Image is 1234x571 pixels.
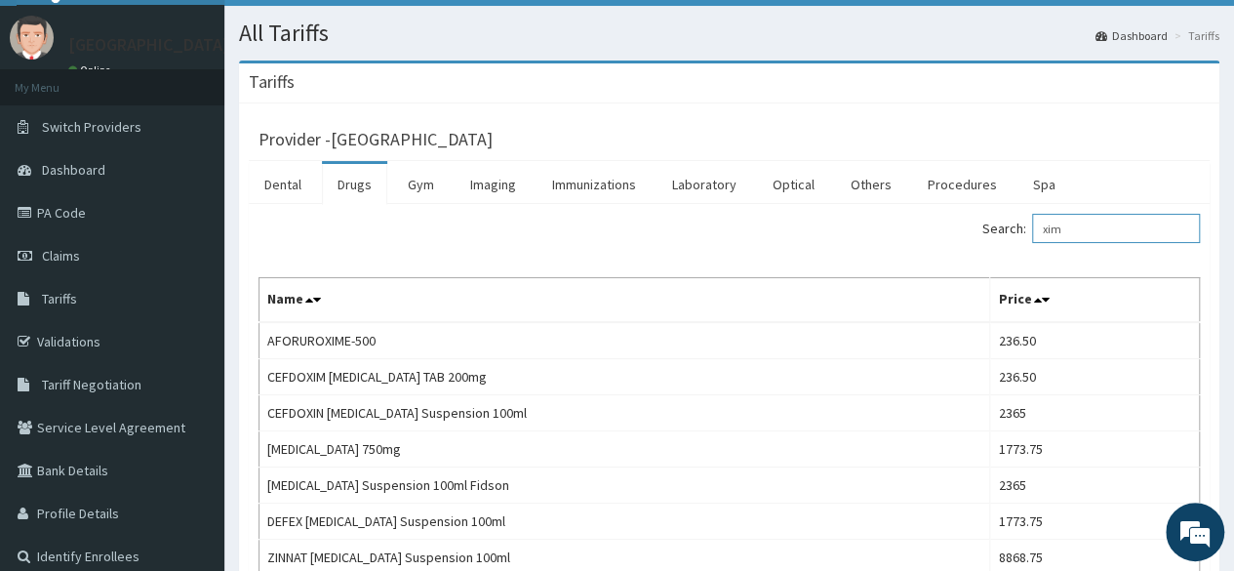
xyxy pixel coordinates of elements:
td: CEFDOXIN [MEDICAL_DATA] Suspension 100ml [259,395,990,431]
td: [MEDICAL_DATA] 750mg [259,431,990,468]
th: Price [990,278,1200,323]
td: 2365 [990,468,1200,504]
a: Others [835,164,907,205]
a: Spa [1017,164,1071,205]
span: Dashboard [42,161,105,179]
a: Optical [757,164,830,205]
a: Drugs [322,164,387,205]
h1: All Tariffs [239,20,1219,46]
td: 236.50 [990,322,1200,359]
a: Dental [249,164,317,205]
li: Tariffs [1170,27,1219,44]
label: Search: [982,214,1200,243]
input: Search: [1032,214,1200,243]
span: Tariffs [42,290,77,307]
div: Minimize live chat window [320,10,367,57]
h3: Tariffs [249,73,295,91]
a: Dashboard [1095,27,1168,44]
a: Imaging [455,164,532,205]
a: Procedures [912,164,1013,205]
a: Immunizations [537,164,652,205]
td: 236.50 [990,359,1200,395]
span: Switch Providers [42,118,141,136]
a: Online [68,63,115,77]
th: Name [259,278,990,323]
p: [GEOGRAPHIC_DATA] [68,36,229,54]
td: 2365 [990,395,1200,431]
textarea: Type your message and hit 'Enter' [10,371,372,439]
td: [MEDICAL_DATA] Suspension 100ml Fidson [259,468,990,504]
td: DEFEX [MEDICAL_DATA] Suspension 100ml [259,504,990,540]
img: d_794563401_company_1708531726252_794563401 [36,98,79,146]
td: CEFDOXIM [MEDICAL_DATA] TAB 200mg [259,359,990,395]
span: Claims [42,247,80,265]
span: We're online! [113,165,269,362]
td: 1773.75 [990,431,1200,468]
div: Chat with us now [101,109,328,135]
span: Tariff Negotiation [42,376,141,393]
td: 1773.75 [990,504,1200,540]
td: AFORUROXIME-500 [259,322,990,359]
a: Gym [392,164,450,205]
img: User Image [10,16,54,60]
h3: Provider - [GEOGRAPHIC_DATA] [259,131,493,148]
a: Laboratory [657,164,752,205]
